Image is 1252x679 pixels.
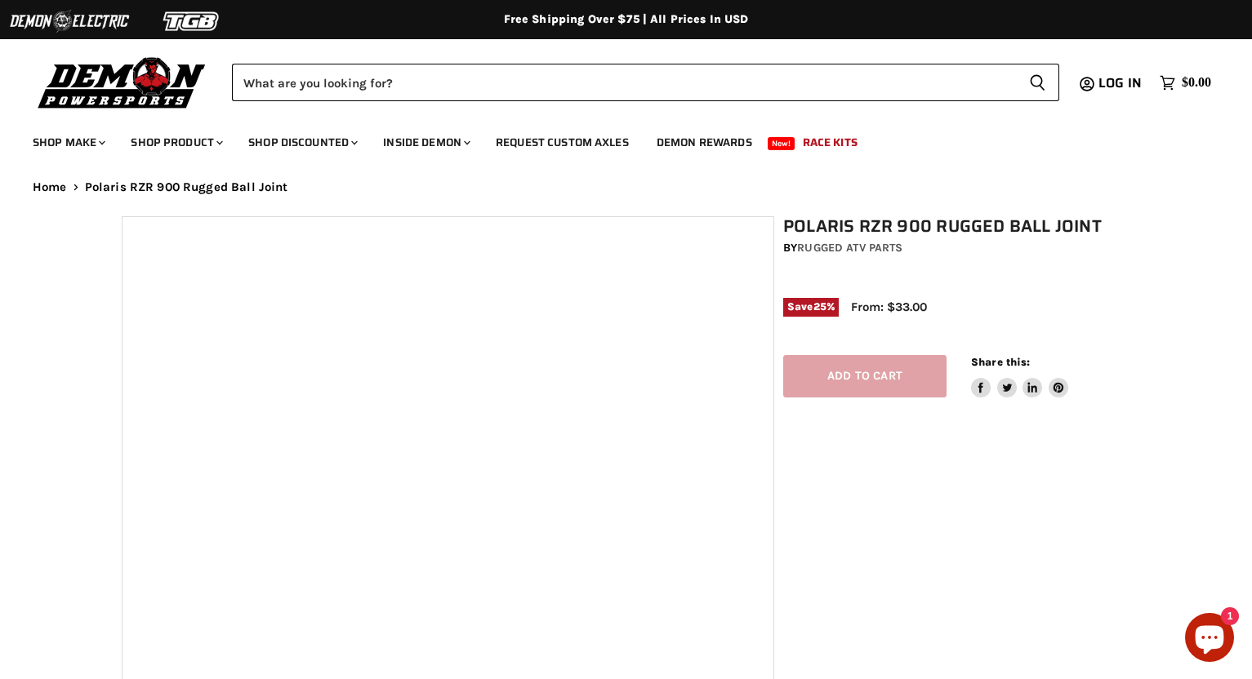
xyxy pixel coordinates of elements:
[644,126,764,159] a: Demon Rewards
[371,126,480,159] a: Inside Demon
[851,300,927,314] span: From: $33.00
[1180,613,1239,666] inbox-online-store-chat: Shopify online store chat
[783,298,839,316] span: Save %
[768,137,795,150] span: New!
[20,119,1207,159] ul: Main menu
[813,300,826,313] span: 25
[783,239,1139,257] div: by
[783,216,1139,237] h1: Polaris RZR 900 Rugged Ball Joint
[85,180,288,194] span: Polaris RZR 900 Rugged Ball Joint
[1182,75,1211,91] span: $0.00
[971,356,1030,368] span: Share this:
[232,64,1059,101] form: Product
[1098,73,1142,93] span: Log in
[20,126,115,159] a: Shop Make
[33,53,212,111] img: Demon Powersports
[131,6,253,37] img: TGB Logo 2
[8,6,131,37] img: Demon Electric Logo 2
[483,126,641,159] a: Request Custom Axles
[118,126,233,159] a: Shop Product
[236,126,368,159] a: Shop Discounted
[1016,64,1059,101] button: Search
[232,64,1016,101] input: Search
[33,180,67,194] a: Home
[1152,71,1219,95] a: $0.00
[797,241,902,255] a: Rugged ATV Parts
[791,126,870,159] a: Race Kits
[1091,76,1152,91] a: Log in
[971,355,1068,398] aside: Share this:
